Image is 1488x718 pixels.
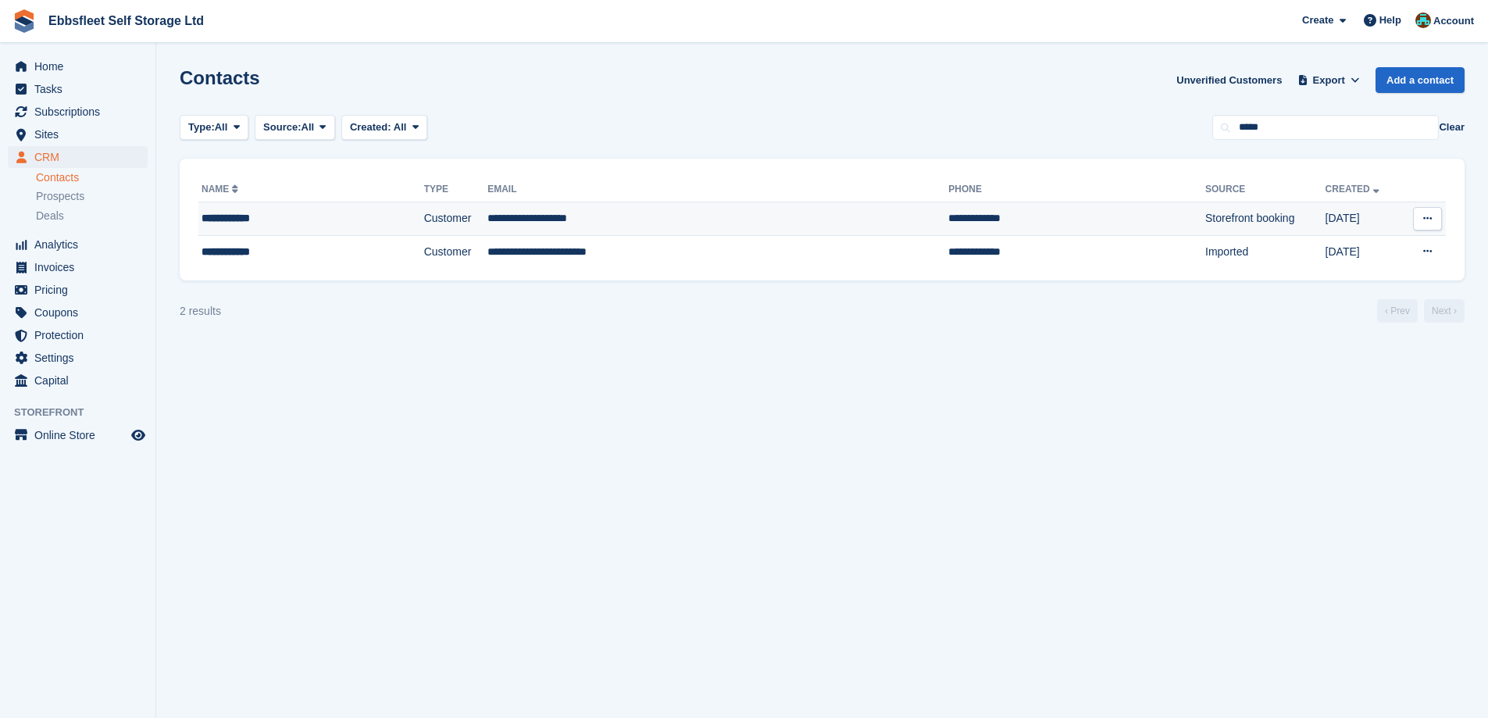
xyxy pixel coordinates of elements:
[424,177,487,202] th: Type
[34,101,128,123] span: Subscriptions
[424,235,487,268] td: Customer
[1205,177,1326,202] th: Source
[215,120,228,135] span: All
[424,202,487,236] td: Customer
[1424,299,1465,323] a: Next
[1205,235,1326,268] td: Imported
[1326,184,1383,195] a: Created
[202,184,241,195] a: Name
[255,115,335,141] button: Source: All
[1326,235,1402,268] td: [DATE]
[394,121,407,133] span: All
[263,120,301,135] span: Source:
[34,256,128,278] span: Invoices
[8,256,148,278] a: menu
[36,170,148,185] a: Contacts
[1313,73,1345,88] span: Export
[8,146,148,168] a: menu
[8,123,148,145] a: menu
[34,146,128,168] span: CRM
[34,279,128,301] span: Pricing
[1294,67,1363,93] button: Export
[34,370,128,391] span: Capital
[8,370,148,391] a: menu
[8,324,148,346] a: menu
[1433,13,1474,29] span: Account
[8,279,148,301] a: menu
[34,234,128,255] span: Analytics
[36,208,148,224] a: Deals
[1302,13,1333,28] span: Create
[12,9,36,33] img: stora-icon-8386f47178a22dfd0bd8f6a31ec36ba5ce8667c1dd55bd0f319d3a0aa187defe.svg
[36,189,84,204] span: Prospects
[36,209,64,223] span: Deals
[8,424,148,446] a: menu
[34,347,128,369] span: Settings
[1205,202,1326,236] td: Storefront booking
[34,424,128,446] span: Online Store
[180,67,260,88] h1: Contacts
[34,55,128,77] span: Home
[180,115,248,141] button: Type: All
[188,120,215,135] span: Type:
[302,120,315,135] span: All
[1170,67,1288,93] a: Unverified Customers
[34,123,128,145] span: Sites
[129,426,148,445] a: Preview store
[487,177,948,202] th: Email
[8,302,148,323] a: menu
[8,55,148,77] a: menu
[8,101,148,123] a: menu
[14,405,155,420] span: Storefront
[1374,299,1468,323] nav: Page
[8,78,148,100] a: menu
[1377,299,1418,323] a: Previous
[34,324,128,346] span: Protection
[1376,67,1465,93] a: Add a contact
[1415,13,1431,28] img: George Spring
[34,78,128,100] span: Tasks
[350,121,391,133] span: Created:
[1326,202,1402,236] td: [DATE]
[42,8,210,34] a: Ebbsfleet Self Storage Ltd
[34,302,128,323] span: Coupons
[1439,120,1465,135] button: Clear
[1379,13,1401,28] span: Help
[8,347,148,369] a: menu
[341,115,427,141] button: Created: All
[8,234,148,255] a: menu
[948,177,1205,202] th: Phone
[36,188,148,205] a: Prospects
[180,303,221,320] div: 2 results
